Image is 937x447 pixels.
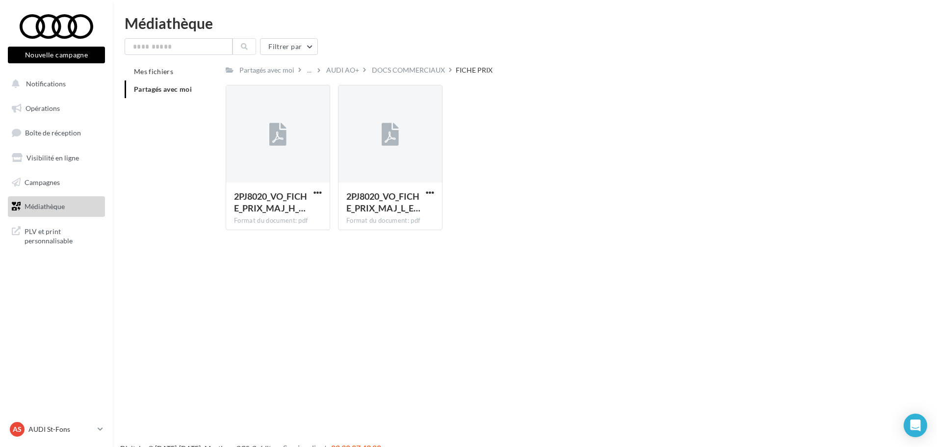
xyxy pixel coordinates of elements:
[134,85,192,93] span: Partagés avec moi
[8,420,105,439] a: AS AUDI St-Fons
[134,67,173,76] span: Mes fichiers
[6,122,107,143] a: Boîte de réception
[6,74,103,94] button: Notifications
[25,129,81,137] span: Boîte de réception
[13,424,22,434] span: AS
[6,172,107,193] a: Campagnes
[234,191,307,213] span: 2PJ8020_VO_FICHE_PRIX_MAJ_H_E1vierge
[326,65,359,75] div: AUDI AO+
[125,16,925,30] div: Médiathèque
[456,65,493,75] div: FICHE PRIX
[8,47,105,63] button: Nouvelle campagne
[6,98,107,119] a: Opérations
[904,414,927,437] div: Open Intercom Messenger
[260,38,318,55] button: Filtrer par
[28,424,94,434] p: AUDI St-Fons
[6,148,107,168] a: Visibilité en ligne
[372,65,445,75] div: DOCS COMMERCIAUX
[234,216,322,225] div: Format du document: pdf
[25,178,60,186] span: Campagnes
[6,221,107,250] a: PLV et print personnalisable
[26,154,79,162] span: Visibilité en ligne
[239,65,294,75] div: Partagés avec moi
[346,191,420,213] span: 2PJ8020_VO_FICHE_PRIX_MAJ_L_E1vierge
[25,202,65,210] span: Médiathèque
[26,104,60,112] span: Opérations
[26,79,66,88] span: Notifications
[25,225,101,246] span: PLV et print personnalisable
[346,216,434,225] div: Format du document: pdf
[6,196,107,217] a: Médiathèque
[305,63,313,77] div: ...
